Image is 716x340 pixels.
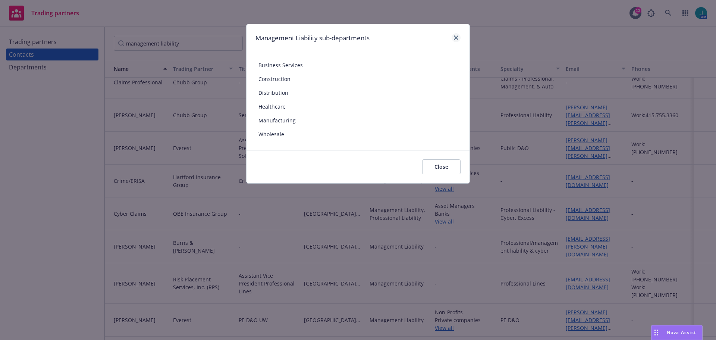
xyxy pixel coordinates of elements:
span: Close [434,163,448,170]
button: Close [422,159,461,174]
span: Wholesale [258,130,458,138]
span: Business Services [258,61,458,69]
span: Distribution [258,89,458,97]
span: Manufacturing [258,116,458,124]
span: Nova Assist [667,329,696,336]
span: Construction [258,75,458,83]
span: Healthcare [258,103,458,110]
button: Nova Assist [651,325,703,340]
div: Drag to move [651,325,661,340]
a: close [452,33,461,42]
h1: Management Liability sub-departments [255,33,370,43]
